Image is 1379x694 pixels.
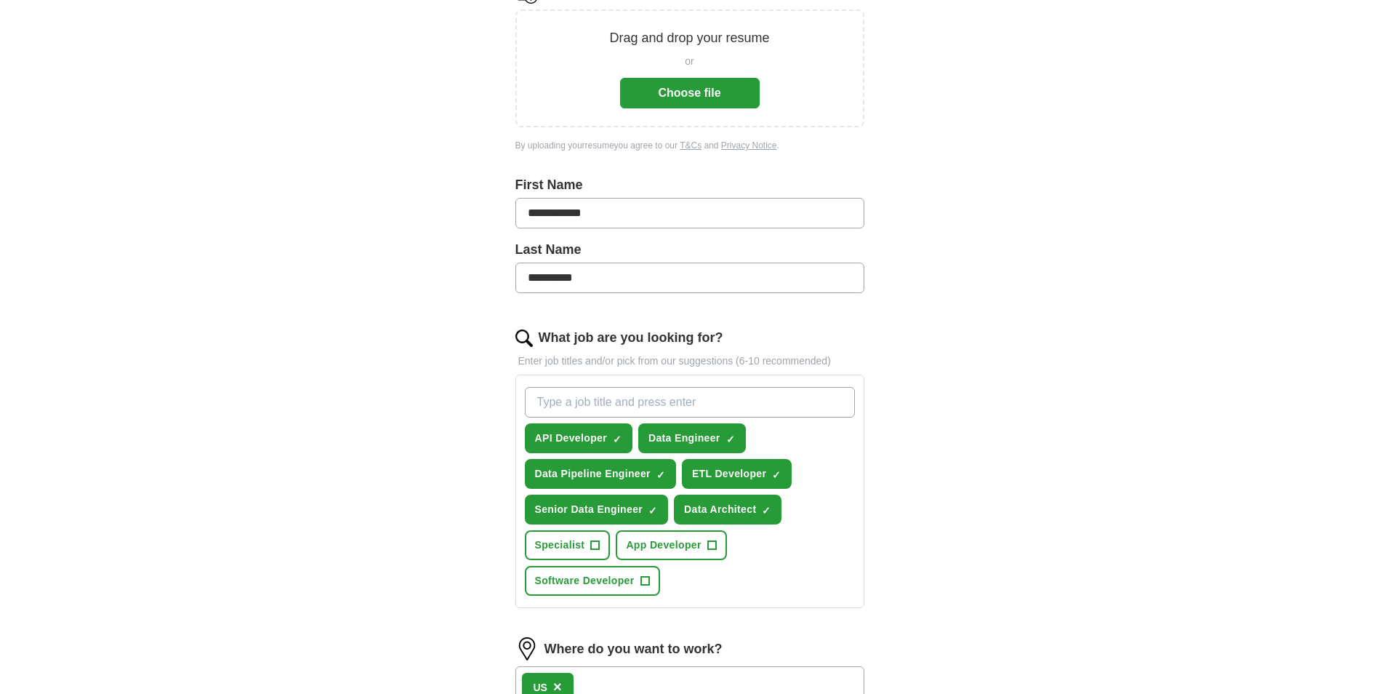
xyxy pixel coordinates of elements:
label: What job are you looking for? [539,328,723,348]
img: location.png [515,637,539,661]
span: ✓ [613,434,622,445]
p: Enter job titles and/or pick from our suggestions (6-10 recommended) [515,354,864,369]
span: Senior Data Engineer [535,502,643,517]
img: search.png [515,330,533,347]
span: ✓ [762,505,771,516]
span: ✓ [656,469,665,481]
span: ✓ [648,505,657,516]
button: Data Architect✓ [674,495,781,525]
button: Senior Data Engineer✓ [525,495,669,525]
label: First Name [515,175,864,195]
label: Where do you want to work? [544,639,723,659]
span: Specialist [535,538,585,553]
span: API Developer [535,431,607,446]
label: Last Name [515,240,864,260]
span: App Developer [626,538,701,553]
span: Data Pipeline Engineer [535,466,651,482]
p: Drag and drop your resume [609,28,769,48]
a: T&Cs [680,140,701,151]
input: Type a job title and press enter [525,387,855,418]
button: ETL Developer✓ [682,459,792,489]
button: Data Pipeline Engineer✓ [525,459,676,489]
button: Data Engineer✓ [638,423,746,453]
span: Software Developer [535,573,635,589]
button: Choose file [620,78,760,108]
button: Software Developer [525,566,660,596]
span: Data Engineer [648,431,720,446]
button: Specialist [525,530,611,560]
a: Privacy Notice [721,140,777,151]
div: By uploading your resume you agree to our and . [515,139,864,152]
span: ✓ [726,434,735,445]
button: API Developer✓ [525,423,632,453]
span: ETL Developer [692,466,766,482]
span: Data Architect [684,502,756,517]
button: App Developer [616,530,726,560]
span: ✓ [772,469,781,481]
span: or [685,54,693,69]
